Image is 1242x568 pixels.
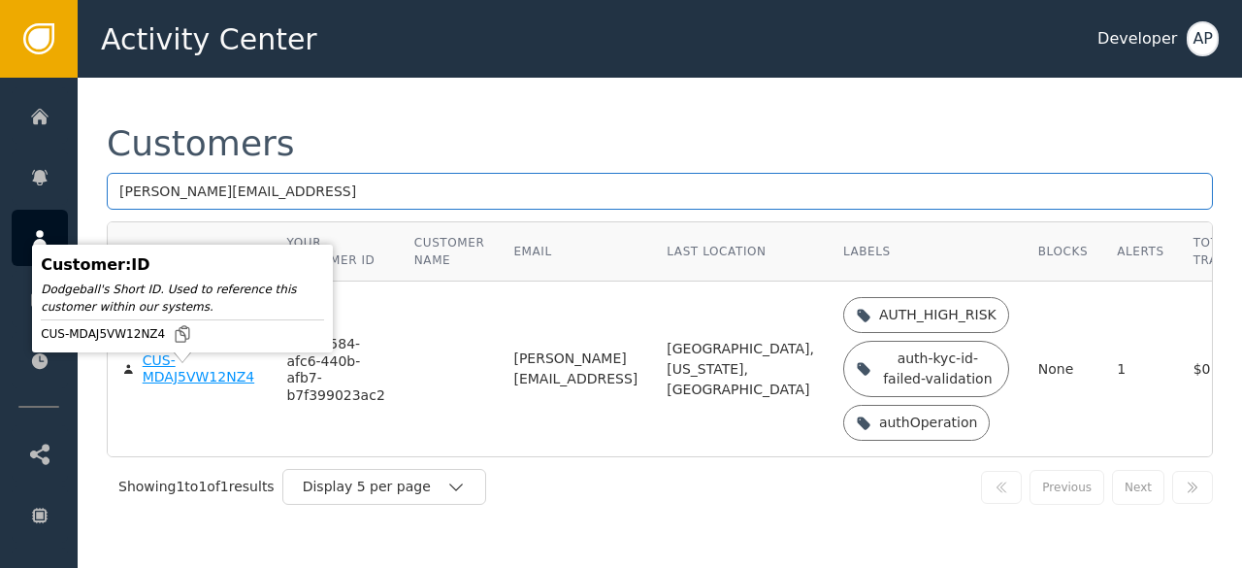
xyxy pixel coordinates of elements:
[879,305,997,325] div: AUTH_HIGH_RISK
[101,17,317,61] span: Activity Center
[843,243,1009,260] div: Labels
[1187,21,1219,56] button: AP
[286,336,384,404] div: 2aed8584-afc6-440b-afb7-b7f399023ac2
[1117,243,1164,260] div: Alerts
[107,126,295,161] div: Customers
[652,282,829,456] td: [GEOGRAPHIC_DATA], [US_STATE], [GEOGRAPHIC_DATA]
[118,477,275,497] div: Showing 1 to 1 of 1 results
[879,413,978,433] div: authOperation
[41,281,324,316] div: Dodgeball's Short ID. Used to reference this customer within our systems.
[1097,27,1177,50] div: Developer
[282,469,486,505] button: Display 5 per page
[667,243,814,260] div: Last Location
[1193,234,1239,269] div: Total Trans.
[1102,282,1179,456] td: 1
[143,352,258,386] div: CUS-MDAJ5VW12NZ4
[1038,243,1088,260] div: Blocks
[41,324,324,344] div: CUS-MDAJ5VW12NZ4
[107,173,1213,210] input: Search by name, email, or ID
[879,349,997,389] div: auth-kyc-id-failed-validation
[1038,359,1088,380] div: None
[513,243,637,260] div: Email
[286,234,384,269] div: Your Customer ID
[41,253,324,277] div: Customer : ID
[414,234,485,269] div: Customer Name
[499,282,652,456] td: [PERSON_NAME][EMAIL_ADDRESS]
[303,477,446,497] div: Display 5 per page
[122,243,136,260] div: ID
